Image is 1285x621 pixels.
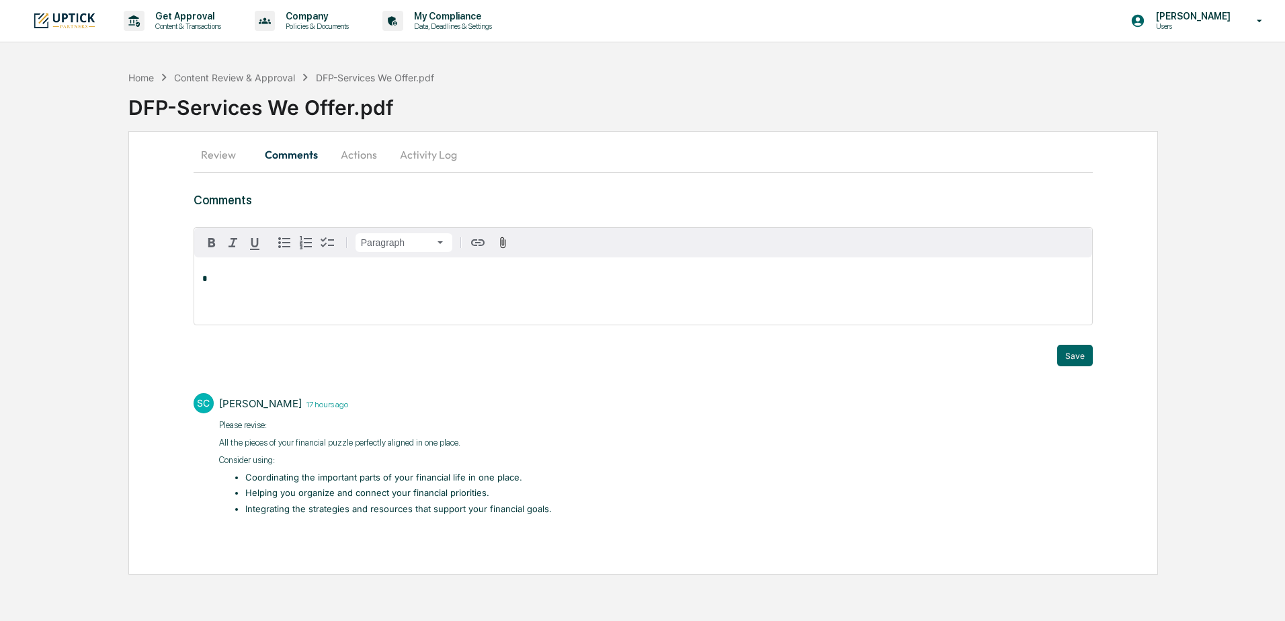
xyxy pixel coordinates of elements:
[302,398,348,409] time: Thursday, August 14, 2025 at 3:42:04 PM
[275,11,356,22] p: Company
[1242,577,1278,613] iframe: Open customer support
[356,233,452,252] button: Block type
[403,22,499,31] p: Data, Deadlines & Settings
[194,138,1093,171] div: secondary tabs example
[222,232,244,253] button: Italic
[201,232,222,253] button: Bold
[128,72,154,83] div: Home
[144,22,228,31] p: Content & Transactions
[403,11,499,22] p: My Compliance
[245,503,552,516] li: Integrating the strategies and resources that support your financial goals.
[219,436,552,450] p: ​All the pieces of your financial puzzle perfectly aligned in one place.
[128,85,1285,120] div: DFP-Services We Offer.pdf
[32,11,97,30] img: logo
[219,419,552,432] p: Please revise:
[219,397,302,410] div: [PERSON_NAME]
[194,393,214,413] div: SC
[254,138,329,171] button: Comments
[1057,345,1093,366] button: Save
[316,72,434,83] div: DFP-Services We Offer.pdf
[194,138,254,171] button: Review
[245,487,552,500] li: Helping you organize and connect your financial priorities.
[1145,22,1237,31] p: Users
[491,234,515,252] button: Attach files
[329,138,389,171] button: Actions
[194,193,1093,207] h3: Comments
[219,454,552,467] p: Consider using:
[244,232,265,253] button: Underline
[1145,11,1237,22] p: [PERSON_NAME]
[245,471,552,485] li: Coordinating the important parts of your financial life in one place.
[389,138,468,171] button: Activity Log
[144,11,228,22] p: Get Approval
[275,22,356,31] p: Policies & Documents
[174,72,295,83] div: Content Review & Approval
